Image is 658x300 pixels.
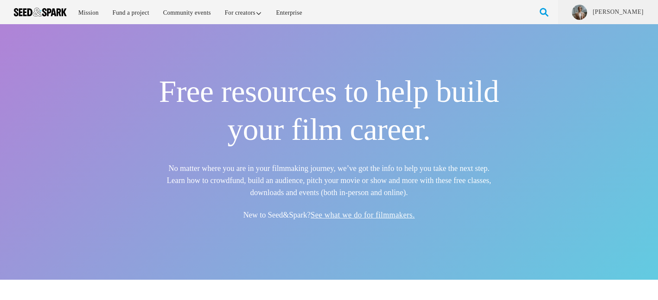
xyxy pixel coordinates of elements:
[159,162,499,199] h5: No matter where you are in your filmmaking journey, we’ve got the info to help you take the next ...
[572,5,587,20] img: 638a4fa2511b8359.png
[157,3,217,22] a: Community events
[592,8,644,16] a: [PERSON_NAME]
[72,3,105,22] a: Mission
[159,73,499,148] h1: Free resources to help build your film career.
[311,211,415,219] a: See what we do for filmmakers.
[159,209,499,221] h5: New to Seed&Spark?
[219,3,269,22] a: For creators
[14,8,67,16] img: Seed amp; Spark
[106,3,155,22] a: Fund a project
[270,3,308,22] a: Enterprise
